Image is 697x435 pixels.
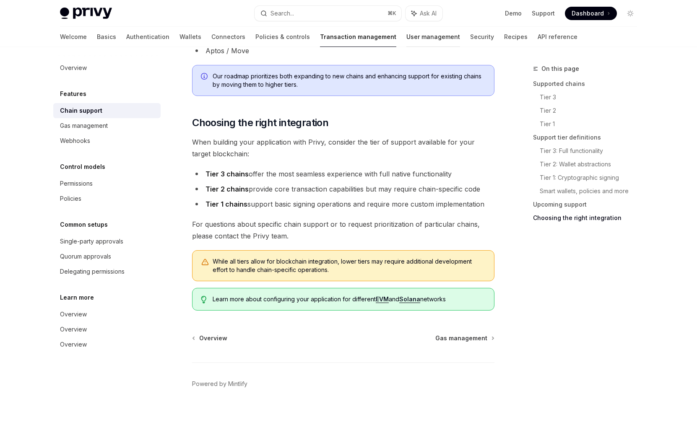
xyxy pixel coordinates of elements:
a: Dashboard [565,7,617,20]
a: Supported chains [533,77,644,91]
a: Overview [53,60,161,75]
div: Overview [60,309,87,319]
a: Tier 2 [540,104,644,117]
svg: Info [201,73,209,81]
a: Support [532,9,555,18]
a: EVM [376,295,389,303]
li: support basic signing operations and require more custom implementation [192,198,494,210]
h5: Learn more [60,293,94,303]
div: Quorum approvals [60,251,111,262]
a: Solana [399,295,420,303]
a: Basics [97,27,116,47]
a: Upcoming support [533,198,644,211]
a: Powered by Mintlify [192,380,247,388]
strong: Tier 2 chains [205,185,249,193]
a: Gas management [435,334,494,342]
strong: Tier 3 chains [205,170,249,178]
a: Delegating permissions [53,264,161,279]
a: Tier 2: Wallet abstractions [540,158,644,171]
li: provide core transaction capabilities but may require chain-specific code [192,183,494,195]
img: light logo [60,8,112,19]
span: Our roadmap prioritizes both expanding to new chains and enhancing support for existing chains by... [213,72,486,89]
a: Recipes [504,27,528,47]
li: offer the most seamless experience with full native functionality [192,168,494,180]
a: Welcome [60,27,87,47]
a: Choosing the right integration [533,211,644,225]
div: Delegating permissions [60,267,125,277]
div: Search... [270,8,294,18]
a: Tier 1 [540,117,644,131]
div: Gas management [60,121,108,131]
span: While all tiers allow for blockchain integration, lower tiers may require additional development ... [213,257,486,274]
div: Permissions [60,179,93,189]
a: Gas management [53,118,161,133]
span: For questions about specific chain support or to request prioritization of particular chains, ple... [192,218,494,242]
a: Permissions [53,176,161,191]
span: Gas management [435,334,487,342]
a: Tier 3: Full functionality [540,144,644,158]
a: Demo [505,9,522,18]
span: When building your application with Privy, consider the tier of support available for your target... [192,136,494,160]
h5: Common setups [60,220,108,230]
span: ⌘ K [388,10,396,17]
a: Authentication [126,27,169,47]
a: Chain support [53,103,161,118]
a: API reference [538,27,577,47]
a: Transaction management [320,27,396,47]
div: Single-party approvals [60,236,123,246]
span: Dashboard [572,9,604,18]
a: Overview [53,337,161,352]
a: Tier 1: Cryptographic signing [540,171,644,184]
button: Toggle dark mode [624,7,637,20]
svg: Warning [201,258,209,267]
a: Policies & controls [255,27,310,47]
span: Choosing the right integration [192,116,328,129]
h5: Features [60,89,86,99]
span: Overview [199,334,227,342]
div: Webhooks [60,136,90,146]
a: Webhooks [53,133,161,148]
div: Chain support [60,106,102,116]
a: Quorum approvals [53,249,161,264]
div: Policies [60,194,81,204]
span: Ask AI [420,9,437,18]
a: Single-party approvals [53,234,161,249]
a: Connectors [211,27,245,47]
div: Overview [60,63,87,73]
div: Overview [60,339,87,350]
a: Overview [53,322,161,337]
button: Ask AI [406,6,442,21]
a: Overview [193,334,227,342]
h5: Control models [60,162,105,172]
li: Aptos / Move [192,45,494,57]
button: Search...⌘K [255,6,401,21]
svg: Tip [201,296,207,303]
a: Overview [53,307,161,322]
a: Wallets [179,27,201,47]
a: Smart wallets, policies and more [540,184,644,198]
a: Support tier definitions [533,131,644,144]
a: Tier 3 [540,91,644,104]
div: Overview [60,324,87,334]
a: Policies [53,191,161,206]
a: Security [470,27,494,47]
span: On this page [541,64,579,74]
span: Learn more about configuring your application for different and networks [213,295,486,303]
strong: Tier 1 chains [205,200,247,208]
a: User management [406,27,460,47]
